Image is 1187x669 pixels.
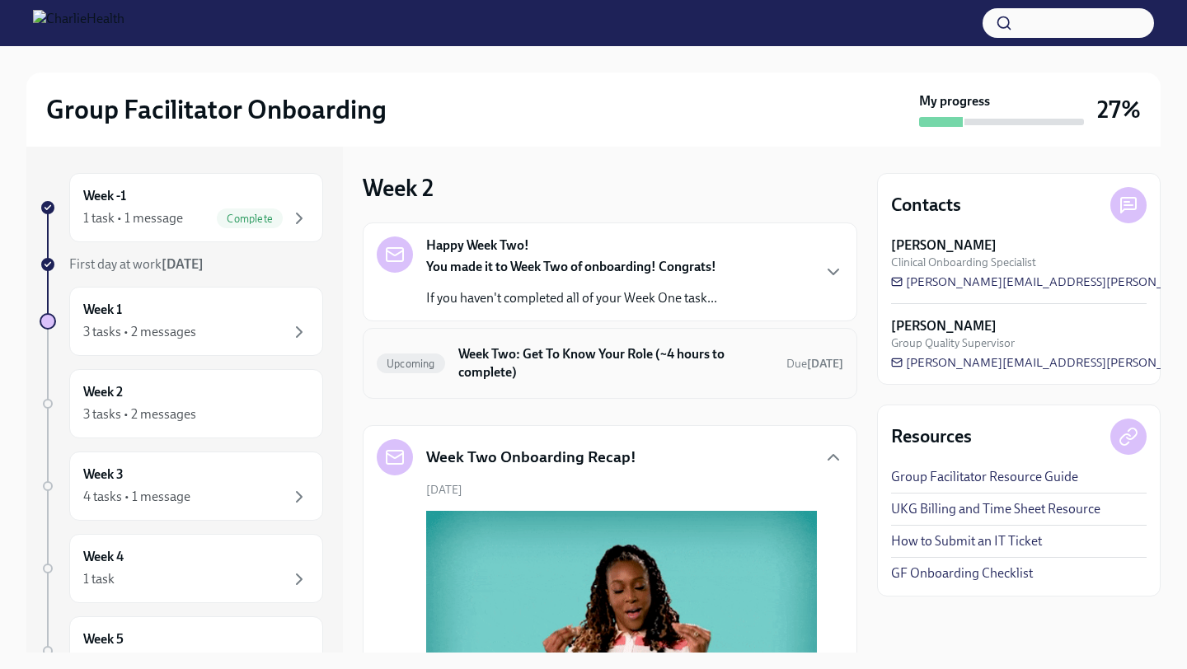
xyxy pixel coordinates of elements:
div: 1 task [83,570,115,588]
strong: [PERSON_NAME] [891,317,997,335]
a: Group Facilitator Resource Guide [891,468,1078,486]
h2: Group Facilitator Onboarding [46,93,387,126]
a: UKG Billing and Time Sheet Resource [891,500,1100,518]
a: Week 34 tasks • 1 message [40,451,323,521]
span: [DATE] [426,482,462,498]
strong: Happy Week Two! [426,236,529,255]
span: First day at work [69,256,204,272]
span: Upcoming [377,358,445,370]
h3: Week 2 [363,173,434,203]
h6: Week -1 [83,187,126,205]
h4: Resources [891,424,972,449]
h6: Week 3 [83,465,124,484]
h6: Week Two: Get To Know Your Role (~4 hours to complete) [458,345,773,381]
h6: Week 4 [83,548,124,566]
strong: [DATE] [807,357,843,371]
h5: Week Two Onboarding Recap! [426,447,636,468]
h6: Week 5 [83,630,124,648]
strong: My progress [919,92,990,110]
div: 3 tasks • 2 messages [83,323,196,341]
div: 3 tasks • 2 messages [83,405,196,423]
strong: [DATE] [162,256,204,272]
a: Week 23 tasks • 2 messages [40,369,323,438]
a: Week 41 task [40,534,323,603]
span: Group Quality Supervisor [891,335,1015,351]
a: First day at work[DATE] [40,255,323,274]
a: UpcomingWeek Two: Get To Know Your Role (~4 hours to complete)Due[DATE] [377,342,843,385]
strong: You made it to Week Two of onboarding! Congrats! [426,259,716,274]
h6: Week 2 [83,383,123,401]
a: GF Onboarding Checklist [891,564,1033,582]
div: 4 tasks • 1 message [83,488,190,506]
a: Week 13 tasks • 2 messages [40,287,323,356]
span: Complete [217,213,283,225]
a: How to Submit an IT Ticket [891,532,1042,550]
span: Clinical Onboarding Specialist [891,255,1036,270]
div: 1 task • 1 message [83,209,183,227]
strong: [PERSON_NAME] [891,236,997,255]
span: Due [786,357,843,371]
h3: 27% [1097,95,1141,124]
a: Week -11 task • 1 messageComplete [40,173,323,242]
p: If you haven't completed all of your Week One task... [426,289,717,307]
img: CharlieHealth [33,10,124,36]
h4: Contacts [891,193,961,218]
h6: Week 1 [83,301,122,319]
